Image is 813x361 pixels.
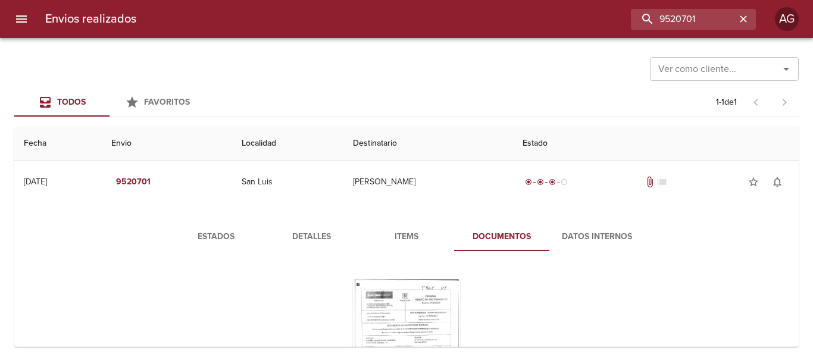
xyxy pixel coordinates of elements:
span: radio_button_checked [525,178,532,186]
span: Tiene documentos adjuntos [644,176,656,188]
span: radio_button_checked [537,178,544,186]
span: notifications_none [771,176,783,188]
span: Items [366,230,447,244]
div: Tabs Envios [14,88,205,117]
th: Destinatario [343,127,513,161]
th: Localidad [232,127,343,161]
span: Datos Internos [556,230,637,244]
span: Estados [176,230,257,244]
div: Tabs detalle de guia [168,222,645,251]
span: Detalles [271,230,352,244]
span: radio_button_unchecked [561,178,568,186]
th: Fecha [14,127,102,161]
input: buscar [631,9,736,30]
button: Abrir [778,61,795,77]
button: menu [7,5,36,33]
span: star_border [748,176,759,188]
div: [DATE] [24,177,47,187]
th: Envio [102,127,232,161]
span: Pagina anterior [742,96,770,108]
div: Abrir información de usuario [775,7,799,31]
td: [PERSON_NAME] [343,161,513,203]
span: Todos [57,97,86,107]
h6: Envios realizados [45,10,136,29]
em: 9520701 [116,175,151,190]
span: Documentos [461,230,542,244]
span: Favoritos [144,97,190,107]
div: En viaje [523,176,570,188]
span: Pagina siguiente [770,88,799,117]
button: Agregar a favoritos [742,170,765,194]
p: 1 - 1 de 1 [716,96,737,108]
span: No tiene pedido asociado [656,176,668,188]
button: 9520701 [111,171,155,193]
th: Estado [513,127,799,161]
td: San Luis [232,161,343,203]
div: AG [775,7,799,31]
span: radio_button_checked [549,178,556,186]
button: Activar notificaciones [765,170,789,194]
